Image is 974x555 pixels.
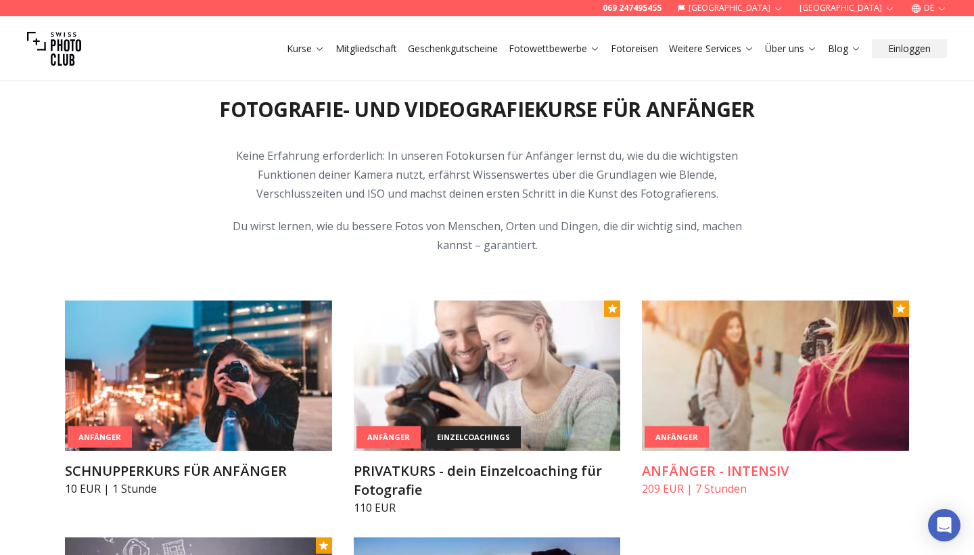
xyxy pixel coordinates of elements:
button: Blog [822,39,866,58]
h2: Fotografie- und Videografiekurse für Anfänger [219,97,754,122]
button: Geschenkgutscheine [402,39,503,58]
p: 209 EUR | 7 Stunden [642,481,909,497]
a: Über uns [765,42,817,56]
a: Fotoreisen [611,42,658,56]
img: SCHNUPPERKURS FÜR ANFÄNGER [65,301,332,451]
a: Fotowettbewerbe [509,42,600,56]
div: einzelcoachings [426,426,521,449]
div: Anfänger [356,426,421,449]
img: Swiss photo club [27,22,81,76]
button: Fotoreisen [605,39,664,58]
button: Fotowettbewerbe [503,39,605,58]
button: Einloggen [872,39,947,58]
a: ANFÄNGER - INTENSIVAnfängerANFÄNGER - INTENSIV209 EUR | 7 Stunden [642,301,909,497]
a: Geschenkgutscheine [408,42,498,56]
button: Kurse [281,39,330,58]
p: 10 EUR | 1 Stunde [65,481,332,497]
img: ANFÄNGER - INTENSIV [642,301,909,451]
h3: ANFÄNGER - INTENSIV [642,462,909,481]
div: Open Intercom Messenger [928,509,960,541]
p: Keine Erfahrung erforderlich: In unseren Fotokursen für Anfänger lernst du, wie du die wichtigste... [227,146,747,203]
div: Anfänger [645,426,709,448]
p: 110 EUR [354,500,621,516]
p: Du wirst lernen, wie du bessere Fotos von Menschen, Orten und Dingen, die dir wichtig sind, mache... [227,217,747,254]
div: Anfänger [68,426,132,448]
a: PRIVATKURS - dein Einzelcoaching für FotografieAnfängereinzelcoachingsPRIVATKURS - dein Einzelcoa... [354,301,621,516]
h3: PRIVATKURS - dein Einzelcoaching für Fotografie [354,462,621,500]
a: Blog [828,42,861,56]
button: Mitgliedschaft [330,39,402,58]
a: Weitere Services [669,42,754,56]
button: Weitere Services [664,39,760,58]
button: Über uns [760,39,822,58]
a: Kurse [287,42,325,56]
a: SCHNUPPERKURS FÜR ANFÄNGERAnfängerSCHNUPPERKURS FÜR ANFÄNGER10 EUR | 1 Stunde [65,301,332,497]
a: Mitgliedschaft [335,42,397,56]
a: 069 247495455 [603,3,662,14]
img: PRIVATKURS - dein Einzelcoaching für Fotografie [354,301,621,451]
h3: SCHNUPPERKURS FÜR ANFÄNGER [65,462,332,481]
